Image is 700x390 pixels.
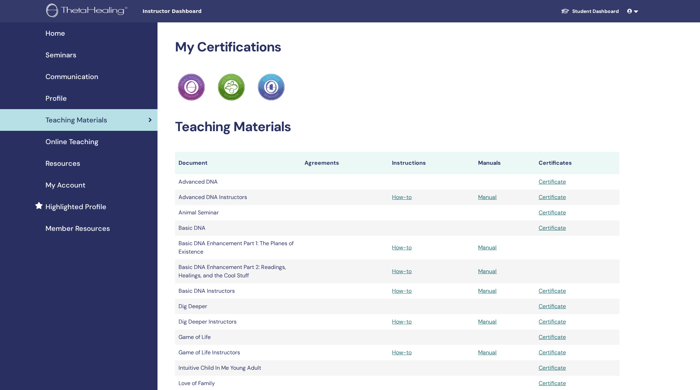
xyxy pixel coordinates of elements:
a: Certificate [539,318,566,325]
th: Agreements [301,152,388,174]
h2: My Certifications [175,39,619,55]
span: Instructor Dashboard [142,8,247,15]
td: Basic DNA Instructors [175,283,301,299]
span: Highlighted Profile [45,201,106,212]
td: Game of Life [175,329,301,345]
a: Certificate [539,349,566,356]
th: Document [175,152,301,174]
a: How-to [392,244,412,251]
a: Certificate [539,193,566,201]
th: Certificates [535,152,619,174]
span: Profile [45,93,67,104]
a: Manual [478,349,497,356]
a: How-to [392,268,412,275]
span: Home [45,28,65,38]
td: Advanced DNA [175,174,301,190]
th: Manuals [475,152,535,174]
a: Certificate [539,178,566,185]
a: Manual [478,268,497,275]
a: Manual [478,318,497,325]
span: Resources [45,158,80,169]
td: Basic DNA Enhancement Part 2: Readings, Healings, and the Cool Stuff [175,260,301,283]
a: Certificate [539,380,566,387]
td: Basic DNA [175,220,301,236]
span: Teaching Materials [45,115,107,125]
td: Advanced DNA Instructors [175,190,301,205]
img: Practitioner [258,73,285,101]
span: Member Resources [45,223,110,234]
a: How-to [392,318,412,325]
img: Practitioner [178,73,205,101]
a: Manual [478,244,497,251]
td: Dig Deeper [175,299,301,314]
td: Dig Deeper Instructors [175,314,301,329]
a: Certificate [539,209,566,216]
a: Certificate [539,303,566,310]
img: logo.png [46,3,130,19]
a: How-to [392,193,412,201]
th: Instructions [388,152,475,174]
span: Online Teaching [45,136,98,147]
a: How-to [392,287,412,295]
span: Communication [45,71,98,82]
td: Intuitive Child In Me Young Adult [175,360,301,376]
a: Certificate [539,287,566,295]
img: Practitioner [218,73,245,101]
a: Manual [478,193,497,201]
a: Certificate [539,364,566,371]
img: graduation-cap-white.svg [561,8,569,14]
td: Basic DNA Enhancement Part 1: The Planes of Existence [175,236,301,260]
a: Certificate [539,224,566,232]
a: Manual [478,287,497,295]
a: Certificate [539,333,566,341]
a: How-to [392,349,412,356]
a: Student Dashboard [555,5,624,18]
h2: Teaching Materials [175,119,619,135]
td: Animal Seminar [175,205,301,220]
td: Game of Life Instructors [175,345,301,360]
span: Seminars [45,50,76,60]
span: My Account [45,180,85,190]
